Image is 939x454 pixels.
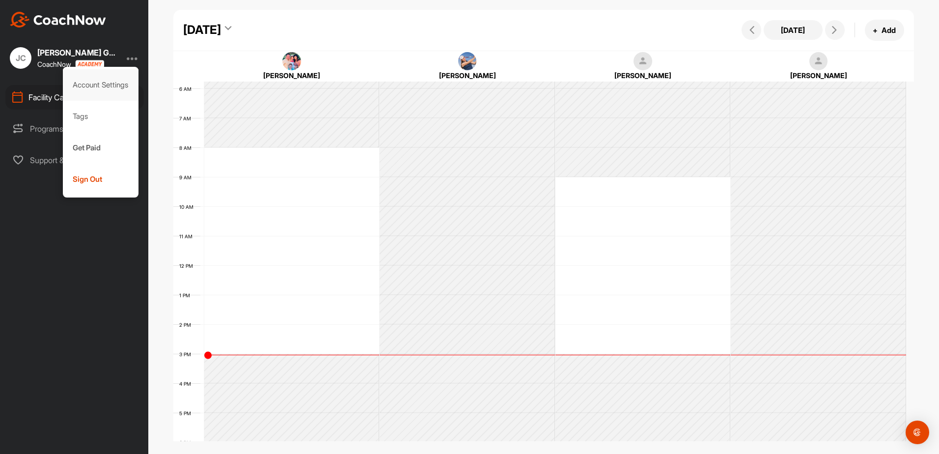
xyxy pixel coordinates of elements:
div: 4 PM [173,381,201,387]
div: Account Settings [63,69,139,101]
div: 7 AM [173,115,201,121]
div: 12 PM [173,263,203,269]
div: [PERSON_NAME] [570,70,716,81]
button: +Add [865,20,904,41]
div: 8 AM [173,145,201,151]
div: Tags [63,101,139,132]
img: square_default-ef6cabf814de5a2bf16c804365e32c732080f9872bdf737d349900a9daf73cf9.png [809,52,828,71]
div: Open Intercom Messenger [906,421,929,444]
div: 5 PM [173,410,201,416]
div: Sign Out [63,164,139,195]
div: Facility Calendar [5,85,144,110]
button: [DATE] [764,20,823,40]
div: [DATE] [183,21,221,39]
div: 6 AM [173,86,201,92]
div: 2 PM [173,322,201,328]
div: JC [10,47,31,69]
div: 3 PM [173,351,201,357]
div: Get Paid [63,132,139,164]
div: [PERSON_NAME] [219,70,365,81]
img: square_default-ef6cabf814de5a2bf16c804365e32c732080f9872bdf737d349900a9daf73cf9.png [634,52,652,71]
div: [PERSON_NAME] [394,70,540,81]
div: Support & FAQ [5,148,144,172]
img: square_cb55a3ec4a2800145a73713c72731546.jpg [282,52,301,71]
img: CoachNow [10,12,106,28]
div: Programs [5,116,144,141]
img: square_119f45f3f64b748f5e9b5b67bdae6cd5.jpg [458,52,477,71]
span: + [873,25,878,35]
div: 11 AM [173,233,202,239]
div: 1 PM [173,292,200,298]
div: [PERSON_NAME] Golf Performance Center [37,49,116,57]
div: 9 AM [173,174,201,180]
div: 10 AM [173,204,203,210]
div: [PERSON_NAME] [746,70,891,81]
img: CoachNow acadmey [75,60,104,68]
div: CoachNow [37,60,104,68]
div: 6 PM [173,440,201,446]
